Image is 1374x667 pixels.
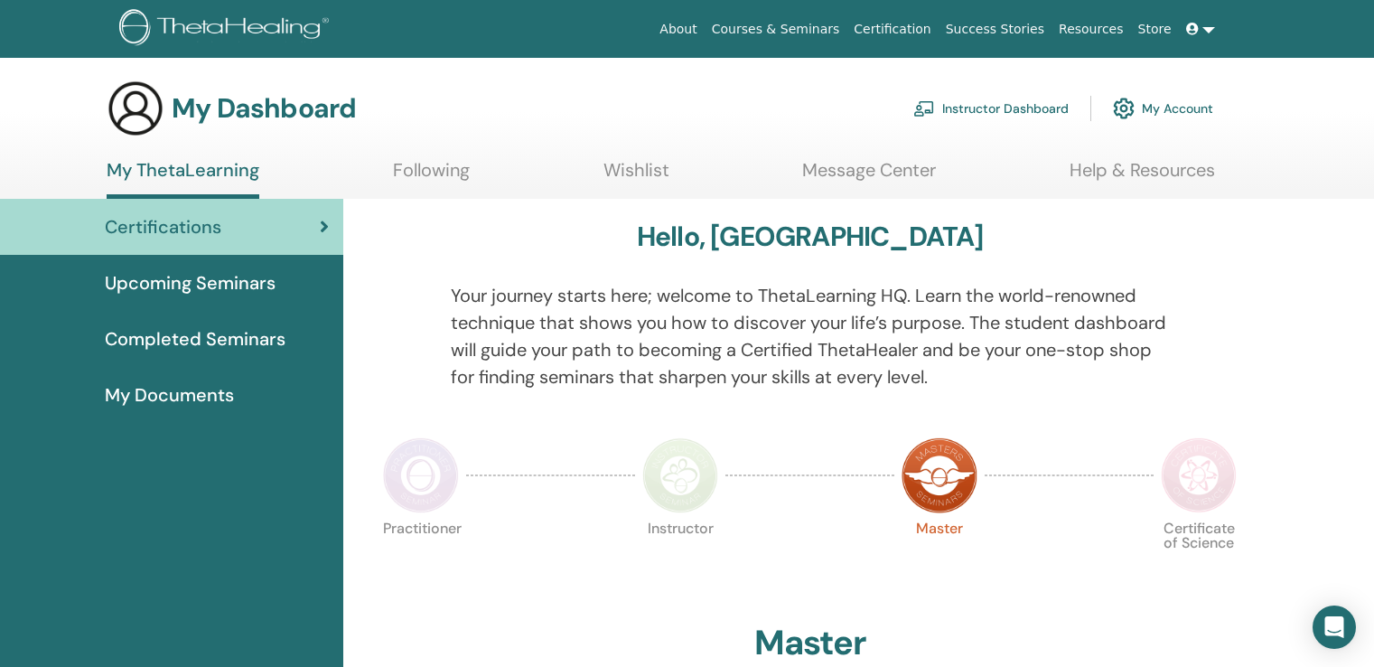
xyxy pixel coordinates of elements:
[1070,159,1215,194] a: Help & Resources
[383,437,459,513] img: Practitioner
[383,521,459,597] p: Practitioner
[105,381,234,409] span: My Documents
[652,13,704,46] a: About
[451,282,1170,390] p: Your journey starts here; welcome to ThetaLearning HQ. Learn the world-renowned technique that sh...
[754,623,866,664] h2: Master
[1113,89,1213,128] a: My Account
[642,521,718,597] p: Instructor
[802,159,936,194] a: Message Center
[637,221,984,253] h3: Hello, [GEOGRAPHIC_DATA]
[1052,13,1131,46] a: Resources
[705,13,847,46] a: Courses & Seminars
[642,437,718,513] img: Instructor
[105,213,221,240] span: Certifications
[393,159,470,194] a: Following
[913,100,935,117] img: chalkboard-teacher.svg
[1131,13,1179,46] a: Store
[1161,437,1237,513] img: Certificate of Science
[902,437,977,513] img: Master
[939,13,1052,46] a: Success Stories
[107,80,164,137] img: generic-user-icon.jpg
[105,269,276,296] span: Upcoming Seminars
[846,13,938,46] a: Certification
[119,9,335,50] img: logo.png
[105,325,285,352] span: Completed Seminars
[902,521,977,597] p: Master
[172,92,356,125] h3: My Dashboard
[913,89,1069,128] a: Instructor Dashboard
[1313,606,1356,649] div: Open Intercom Messenger
[1113,93,1135,124] img: cog.svg
[603,159,669,194] a: Wishlist
[107,159,259,199] a: My ThetaLearning
[1161,521,1237,597] p: Certificate of Science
